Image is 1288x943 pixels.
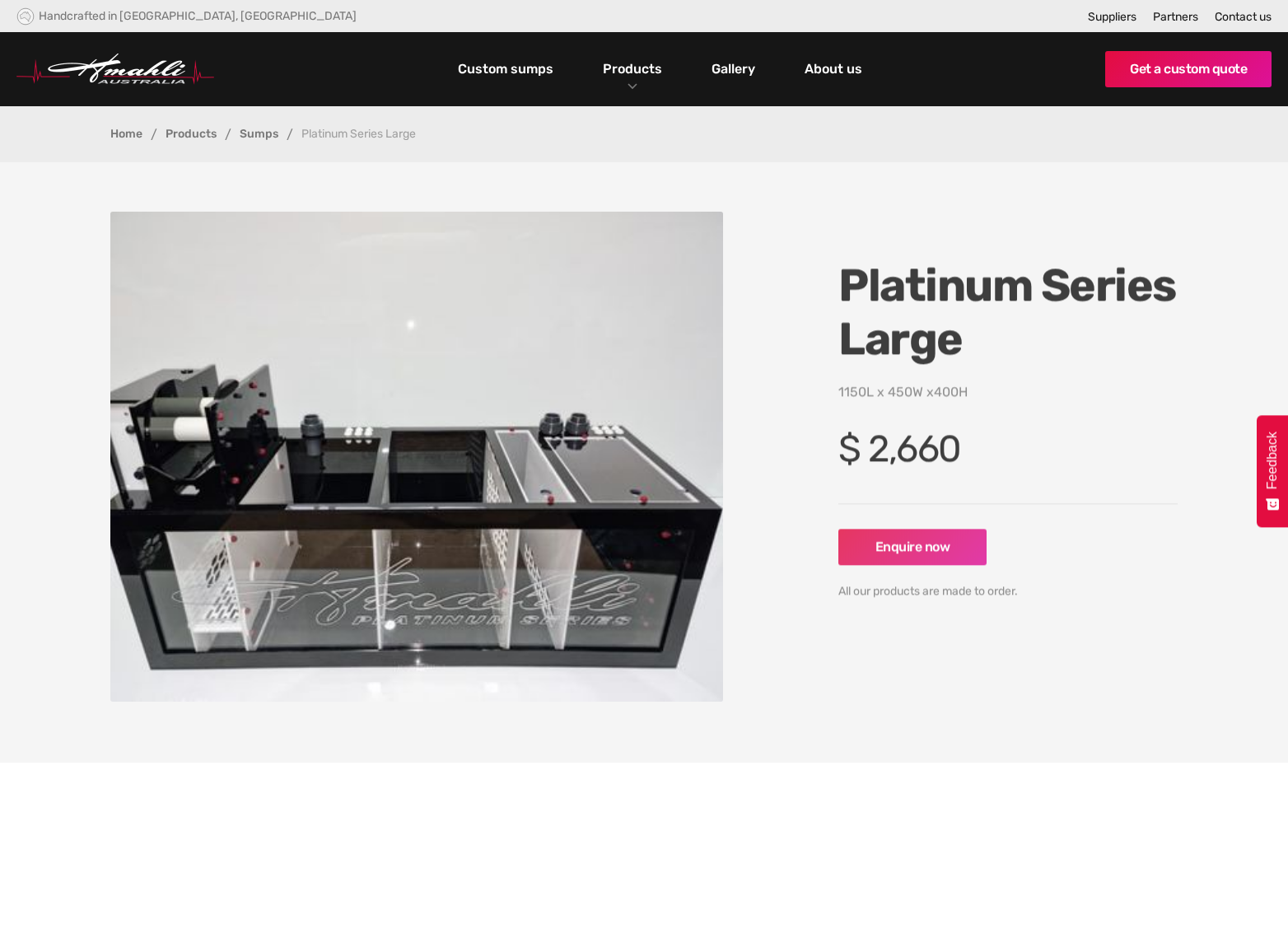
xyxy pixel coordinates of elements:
[838,259,1178,366] h1: Platinum Series Large
[1088,10,1136,24] a: Suppliers
[1153,10,1198,24] a: Partners
[1105,51,1272,87] a: Get a custom quote
[1265,432,1280,489] span: Feedback
[454,55,558,83] a: Custom sumps
[110,212,723,702] a: open lightbox
[1257,415,1288,527] button: Feedback - Show survey
[166,128,217,140] a: Products
[590,32,674,106] div: Products
[838,581,1178,601] div: All our products are made to order.
[16,54,214,85] img: Hmahli Australia Logo
[16,54,214,85] a: home
[110,128,142,140] a: Home
[838,382,1178,402] p: 1150L x 450W x400H
[39,9,357,23] div: Handcrafted in [GEOGRAPHIC_DATA], [GEOGRAPHIC_DATA]
[800,55,866,83] a: About us
[301,128,416,140] div: Platinum Series Large
[1215,10,1272,24] a: Contact us
[599,57,666,81] a: Products
[838,529,987,565] a: Enquire now
[240,128,278,140] a: Sumps
[838,427,1178,470] h4: $ 2,660
[110,212,723,702] img: Platinum Series Large
[707,55,759,83] a: Gallery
